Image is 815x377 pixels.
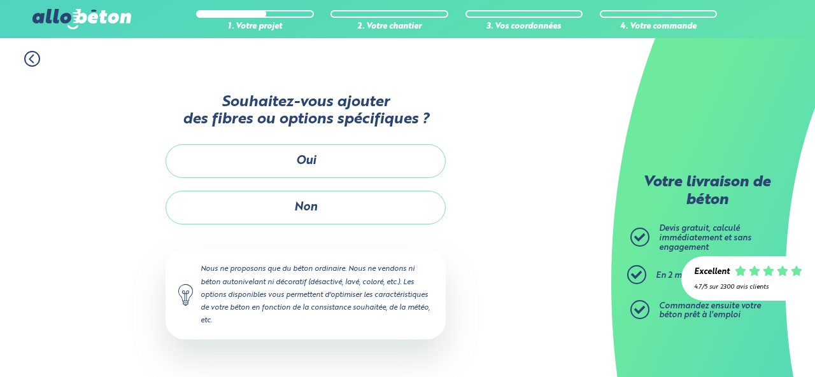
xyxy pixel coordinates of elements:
[166,144,446,178] button: Oui
[656,271,751,280] span: En 2 minutes top chrono
[634,174,780,209] p: Votre livraison de béton
[166,191,446,224] button: Non
[659,302,761,320] span: Commandez ensuite votre béton prêt à l'emploi
[694,268,730,277] div: Excellent
[465,22,583,32] div: 3. Vos coordonnées
[196,22,314,32] div: 1. Votre projet
[659,224,751,251] span: Devis gratuit, calculé immédiatement et sans engagement
[694,284,802,291] div: 4.7/5 sur 2300 avis clients
[32,9,131,29] img: allobéton
[330,22,448,32] div: 2. Votre chantier
[702,327,801,363] iframe: Help widget launcher
[600,22,718,32] div: 4. Votre commande
[166,250,446,339] div: Nous ne proposons que du béton ordinaire. Nous ne vendons ni béton autonivelant ni décoratif (dés...
[166,94,446,129] p: Souhaitez-vous ajouter des fibres ou options spécifiques ?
